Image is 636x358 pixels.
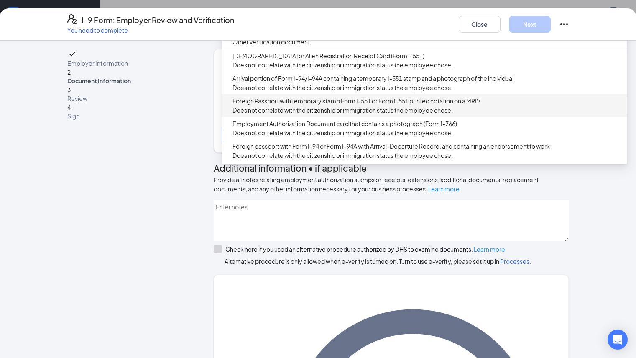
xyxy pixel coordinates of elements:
span: 3 [67,86,71,93]
span: Document Information [67,77,193,85]
a: Learn more [428,185,460,193]
svg: FormI9EVerifyIcon [67,14,77,24]
span: • if applicable [307,162,367,174]
svg: Checkmark [67,49,77,59]
span: Does not correlate with the citizenship or immigration status the employee chose. [232,151,622,160]
div: [DEMOGRAPHIC_DATA] or Alien Registration Receipt Card (Form I-551) [232,51,622,70]
div: Employment Authorization Document card that contains a photograph (Form I-766) [232,119,622,137]
span: Employer Information [67,59,193,67]
h4: I-9 Form: Employer Review and Verification [82,14,234,26]
span: Alternative procedure is only allowed when e-verify is turned on. Turn to use e-verify, please se... [214,257,569,266]
div: Check here if you used an alternative procedure authorized by DHS to examine documents. [225,245,505,253]
button: Close [459,16,501,33]
span: Does not correlate with the citizenship or immigration status the employee chose. [232,83,622,92]
a: Processes [500,258,529,265]
span: Provide all notes relating employment authorization stamps or receipts, extensions, additional do... [214,176,539,193]
div: Open Intercom Messenger [608,330,628,350]
p: You need to complete [67,26,234,34]
svg: Ellipses [559,19,569,29]
span: Review [67,94,193,103]
div: Foreign passport with Form I-94 or Form I-94A with Arrival-Departure Record, and containing an en... [232,142,622,160]
span: Does not correlate with the citizenship or immigration status the employee chose. [232,60,622,70]
span: Additional information [214,162,307,174]
button: Next [509,16,551,33]
span: Sign [67,112,193,120]
div: Arrival portion of Form I-94/I-94A containing a temporary I-551 stamp and a photograph of the ind... [232,74,622,92]
div: Other verification document [232,37,622,46]
span: 4 [67,103,71,111]
span: Does not correlate with the citizenship or immigration status the employee chose. [232,128,622,137]
span: 2 [67,68,71,76]
a: Learn more [474,245,505,253]
div: Foreign Passport with temporary stamp Form I-551 or Form I-551 printed notation on a MRIV [232,96,622,115]
span: Does not correlate with the citizenship or immigration status the employee chose. [232,106,622,115]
